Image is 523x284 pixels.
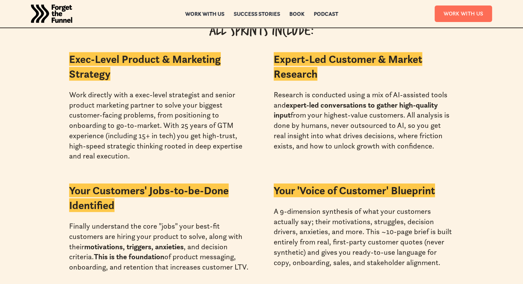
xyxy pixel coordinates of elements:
[314,11,338,16] a: Podcast
[69,90,250,161] div: Work directly with a exec-level strategist and senior product marketing partner to solve your big...
[48,23,475,46] div: All Sprints Include:
[435,6,492,22] a: Work With Us
[69,52,221,81] strong: Exec-Level Product & Marketing Strategy
[69,221,250,272] div: Finally understand the core "jobs" your best-fit customers are hiring your product to solve, alon...
[274,100,438,120] strong: expert-led conversations to gather high-quality input
[69,184,229,212] strong: Your Customers' Jobs-to-be-Done Identified
[274,184,435,197] strong: Your 'Voice of Customer' Blueprint
[233,11,280,16] a: Success Stories
[84,242,184,251] strong: motivations, triggers, anxieties
[289,11,304,16] a: Book
[274,52,422,81] strong: Expert-Led Customer & Market Research
[274,90,454,151] div: Research is conducted using a mix of AI-assisted tools and from your highest-value customers. All...
[94,252,164,261] strong: This is the foundation
[274,206,454,267] div: A 9-dimension synthesis of what your customers actually say; their motivations, struggles, decisi...
[185,11,224,16] a: Work with us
